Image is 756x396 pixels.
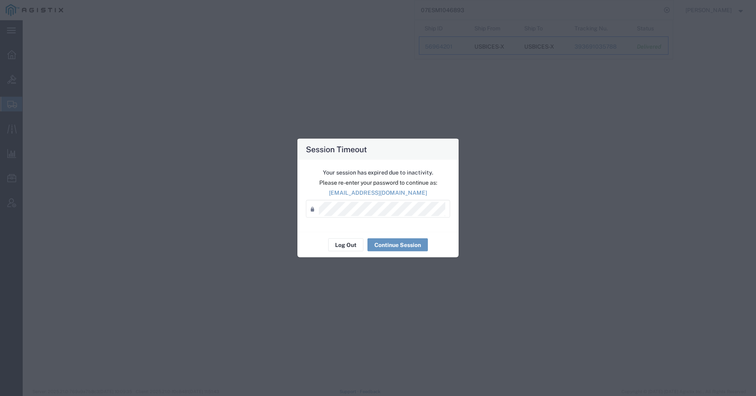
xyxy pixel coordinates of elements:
button: Log Out [328,238,363,251]
p: [EMAIL_ADDRESS][DOMAIN_NAME] [306,189,450,197]
p: Your session has expired due to inactivity. [306,168,450,177]
h4: Session Timeout [306,143,367,155]
p: Please re-enter your password to continue as: [306,179,450,187]
button: Continue Session [367,238,428,251]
